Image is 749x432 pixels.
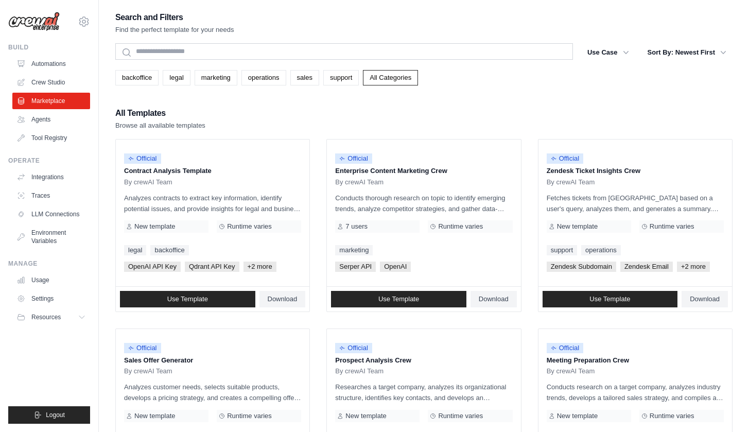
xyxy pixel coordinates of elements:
p: Conducts thorough research on topic to identify emerging trends, analyze competitor strategies, a... [335,193,512,214]
a: Download [471,291,517,307]
a: backoffice [115,70,159,85]
button: Resources [12,309,90,325]
span: Official [124,343,161,353]
span: Download [268,295,298,303]
p: Meeting Preparation Crew [547,355,724,366]
a: Agents [12,111,90,128]
a: sales [290,70,319,85]
span: Runtime varies [438,412,483,420]
span: Logout [46,411,65,419]
a: Traces [12,187,90,204]
div: Build [8,43,90,51]
a: Settings [12,290,90,307]
a: Tool Registry [12,130,90,146]
a: Marketplace [12,93,90,109]
span: 7 users [345,222,368,231]
span: Serper API [335,262,376,272]
a: marketing [195,70,237,85]
p: Analyzes contracts to extract key information, identify potential issues, and provide insights fo... [124,193,301,214]
span: Download [479,295,509,303]
span: Runtime varies [650,222,694,231]
a: Integrations [12,169,90,185]
h2: Search and Filters [115,10,234,25]
span: By crewAI Team [547,367,595,375]
div: Operate [8,157,90,165]
span: New template [557,412,598,420]
span: By crewAI Team [547,178,595,186]
span: By crewAI Team [335,178,384,186]
a: Environment Variables [12,224,90,249]
a: Use Template [331,291,466,307]
span: Official [547,153,584,164]
span: Use Template [589,295,630,303]
p: Conducts research on a target company, analyzes industry trends, develops a tailored sales strate... [547,382,724,403]
a: Automations [12,56,90,72]
a: LLM Connections [12,206,90,222]
span: Runtime varies [227,412,272,420]
a: Crew Studio [12,74,90,91]
p: Researches a target company, analyzes its organizational structure, identifies key contacts, and ... [335,382,512,403]
a: Usage [12,272,90,288]
span: Qdrant API Key [185,262,239,272]
a: legal [124,245,146,255]
span: By crewAI Team [124,367,172,375]
span: Use Template [167,295,208,303]
span: Official [547,343,584,353]
p: Browse all available templates [115,120,205,131]
button: Logout [8,406,90,424]
a: legal [163,70,190,85]
span: By crewAI Team [335,367,384,375]
span: OpenAI [380,262,411,272]
a: Download [259,291,306,307]
p: Prospect Analysis Crew [335,355,512,366]
span: Use Template [378,295,419,303]
span: New template [345,412,386,420]
p: Sales Offer Generator [124,355,301,366]
span: Download [690,295,720,303]
div: Manage [8,260,90,268]
a: backoffice [150,245,188,255]
span: +2 more [243,262,276,272]
span: Runtime varies [438,222,483,231]
a: All Categories [363,70,418,85]
a: Download [682,291,728,307]
p: Fetches tickets from [GEOGRAPHIC_DATA] based on a user's query, analyzes them, and generates a su... [547,193,724,214]
a: marketing [335,245,373,255]
a: support [323,70,359,85]
span: New template [557,222,598,231]
button: Sort By: Newest First [641,43,733,62]
span: OpenAI API Key [124,262,181,272]
p: Enterprise Content Marketing Crew [335,166,512,176]
span: Runtime varies [650,412,694,420]
span: New template [134,222,175,231]
a: operations [581,245,621,255]
span: Zendesk Subdomain [547,262,616,272]
span: New template [134,412,175,420]
h2: All Templates [115,106,205,120]
button: Use Case [581,43,635,62]
span: Resources [31,313,61,321]
a: support [547,245,577,255]
a: operations [241,70,286,85]
span: Runtime varies [227,222,272,231]
span: By crewAI Team [124,178,172,186]
a: Use Template [543,291,678,307]
img: Logo [8,12,60,31]
a: Use Template [120,291,255,307]
span: Zendesk Email [620,262,673,272]
p: Zendesk Ticket Insights Crew [547,166,724,176]
span: Official [335,343,372,353]
p: Find the perfect template for your needs [115,25,234,35]
span: +2 more [677,262,710,272]
p: Contract Analysis Template [124,166,301,176]
p: Analyzes customer needs, selects suitable products, develops a pricing strategy, and creates a co... [124,382,301,403]
span: Official [335,153,372,164]
span: Official [124,153,161,164]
